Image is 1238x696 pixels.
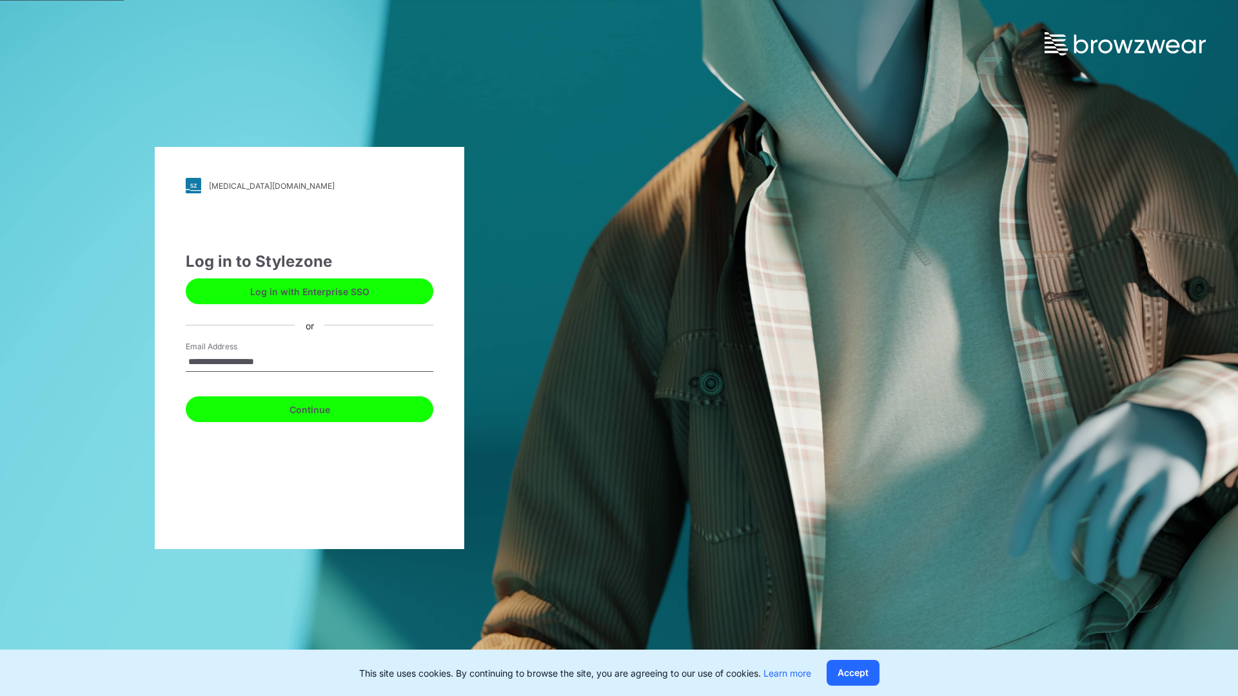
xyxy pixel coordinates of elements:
a: Learn more [763,668,811,679]
label: Email Address [186,341,276,353]
button: Accept [827,660,879,686]
button: Log in with Enterprise SSO [186,278,433,304]
img: svg+xml;base64,PHN2ZyB3aWR0aD0iMjgiIGhlaWdodD0iMjgiIHZpZXdCb3g9IjAgMCAyOCAyOCIgZmlsbD0ibm9uZSIgeG... [186,178,201,193]
a: [MEDICAL_DATA][DOMAIN_NAME] [186,178,433,193]
div: Log in to Stylezone [186,250,433,273]
div: [MEDICAL_DATA][DOMAIN_NAME] [209,181,335,191]
p: This site uses cookies. By continuing to browse the site, you are agreeing to our use of cookies. [359,666,811,680]
div: or [295,318,324,332]
img: browzwear-logo.73288ffb.svg [1045,32,1206,55]
button: Continue [186,396,433,422]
